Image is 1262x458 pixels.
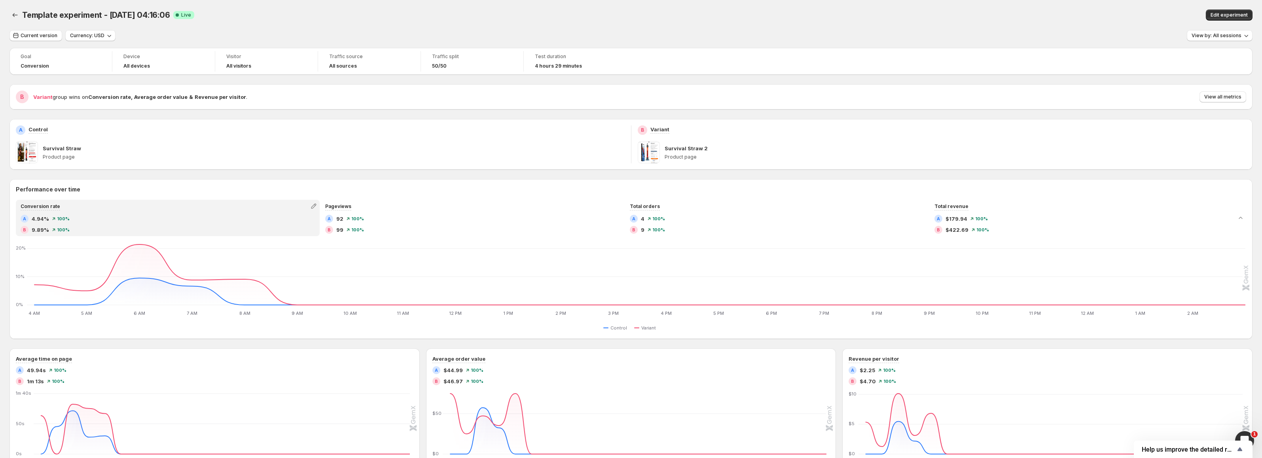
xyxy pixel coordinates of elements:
[21,53,101,70] a: GoalConversion
[665,154,1247,160] p: Product page
[432,53,512,60] span: Traffic split
[641,226,644,234] span: 9
[54,368,66,373] span: 100%
[16,390,31,396] text: 1m 40s
[535,53,616,60] span: Test duration
[239,310,250,316] text: 8 AM
[638,141,660,163] img: Survival Straw 2
[57,216,70,221] span: 100%
[976,310,989,316] text: 10 PM
[226,63,251,69] h4: All visitors
[1029,310,1041,316] text: 11 PM
[1251,431,1258,437] span: 1
[226,53,307,70] a: VisitorAll visitors
[16,185,1246,193] h2: Performance over time
[1204,94,1241,100] span: View all metrics
[641,127,644,133] h2: B
[641,325,656,331] span: Variant
[632,216,635,221] h2: A
[329,53,409,60] span: Traffic source
[471,368,483,373] span: 100%
[189,94,193,100] strong: &
[610,325,627,331] span: Control
[16,141,38,163] img: Survival Straw
[27,366,46,374] span: 49.94s
[555,310,566,316] text: 2 PM
[134,310,145,316] text: 6 AM
[226,53,307,60] span: Visitor
[343,310,357,316] text: 10 AM
[1135,310,1145,316] text: 1 AM
[19,127,23,133] h2: A
[292,310,303,316] text: 9 AM
[22,10,170,20] span: Template experiment - [DATE] 04:16:06
[1081,310,1094,316] text: 12 AM
[449,310,462,316] text: 12 PM
[872,310,882,316] text: 8 PM
[432,53,512,70] a: Traffic split50/50
[1187,310,1198,316] text: 2 AM
[16,274,25,279] text: 10%
[397,310,409,316] text: 11 AM
[1206,9,1253,21] button: Edit experiment
[336,226,343,234] span: 99
[187,310,197,316] text: 7 AM
[16,451,22,456] text: 0s
[713,310,724,316] text: 5 PM
[1142,446,1235,453] span: Help us improve the detailed report for A/B campaigns
[70,32,104,39] span: Currency: USD
[28,125,48,133] p: Control
[851,379,854,384] h2: B
[435,368,438,373] h2: A
[665,144,708,152] p: Survival Straw 2
[131,94,133,100] strong: ,
[81,310,92,316] text: 5 AM
[471,379,483,384] span: 100%
[18,379,21,384] h2: B
[21,63,49,69] span: Conversion
[9,30,62,41] button: Current version
[432,411,442,416] text: $50
[860,366,875,374] span: $2.25
[21,53,101,60] span: Goal
[641,215,644,223] span: 4
[52,379,64,384] span: 100%
[123,53,204,60] span: Device
[443,366,463,374] span: $44.99
[934,203,968,209] span: Total revenue
[195,94,246,100] strong: Revenue per visitor
[27,377,44,385] span: 1m 13s
[860,377,875,385] span: $4.70
[634,323,659,333] button: Variant
[851,368,854,373] h2: A
[123,63,150,69] h4: All devices
[43,144,81,152] p: Survival Straw
[652,216,665,221] span: 100%
[336,215,343,223] span: 92
[28,310,40,316] text: 4 AM
[1187,30,1253,41] button: View by: All sessions
[43,154,625,160] p: Product page
[16,355,72,363] h3: Average time on page
[937,216,940,221] h2: A
[1235,431,1254,450] iframe: Intercom live chat
[18,368,21,373] h2: A
[632,227,635,232] h2: B
[849,451,855,456] text: $0
[924,310,935,316] text: 9 PM
[608,310,619,316] text: 3 PM
[1142,445,1245,454] button: Show survey - Help us improve the detailed report for A/B campaigns
[16,421,25,426] text: 50s
[630,203,660,209] span: Total orders
[23,216,26,221] h2: A
[325,203,351,209] span: Pageviews
[16,245,26,251] text: 20%
[946,226,968,234] span: $422.69
[432,355,485,363] h3: Average order value
[329,63,357,69] h4: All sources
[134,94,188,100] strong: Average order value
[351,216,364,221] span: 100%
[443,377,463,385] span: $46.97
[57,227,70,232] span: 100%
[1235,212,1246,223] button: Collapse chart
